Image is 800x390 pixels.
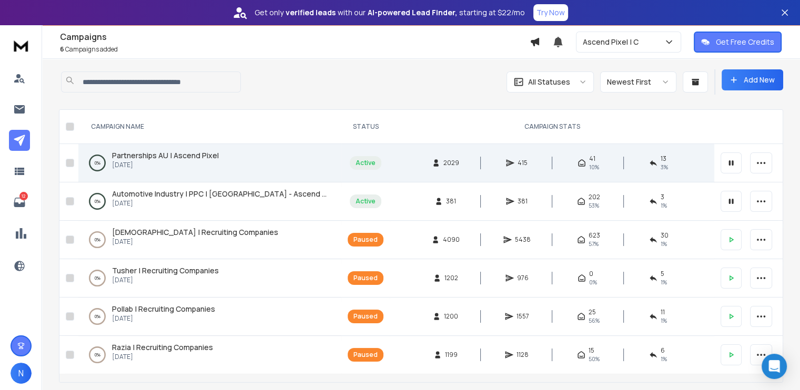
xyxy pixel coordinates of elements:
[255,7,525,18] p: Get only with our starting at $22/mo
[112,150,219,160] span: Partnerships AU | Ascend Pixel
[112,161,219,169] p: [DATE]
[78,110,341,144] th: CAMPAIGN NAME
[112,342,213,353] a: Razia | Recruiting Companies
[589,201,599,210] span: 53 %
[589,278,597,286] span: 0%
[78,182,341,221] td: 0%Automotive Industry | PPC | [GEOGRAPHIC_DATA] - Ascend Pixel[DATE]
[78,221,341,259] td: 0%[DEMOGRAPHIC_DATA] | Recruiting Companies[DATE]
[528,77,570,87] p: All Statuses
[517,312,529,321] span: 1557
[446,197,457,206] span: 381
[589,316,600,325] span: 56 %
[341,110,390,144] th: STATUS
[356,197,376,206] div: Active
[95,350,100,360] p: 0 %
[60,45,64,54] span: 6
[443,159,459,167] span: 2029
[95,196,100,207] p: 0 %
[112,265,219,276] a: Tusher | Recruiting Companies
[78,336,341,374] td: 0%Razia | Recruiting Companies[DATE]
[589,155,595,163] span: 41
[518,197,528,206] span: 381
[353,351,378,359] div: Paused
[589,270,593,278] span: 0
[60,30,530,43] h1: Campaigns
[661,231,669,240] span: 30
[589,308,596,316] span: 25
[9,192,30,213] a: 12
[661,240,667,248] span: 1 %
[78,297,341,336] td: 0%Pollab | Recruiting Companies[DATE]
[589,346,594,355] span: 15
[722,69,783,90] button: Add New
[60,45,530,54] p: Campaigns added
[19,192,28,200] p: 12
[661,193,664,201] span: 3
[112,304,215,314] a: Pollab | Recruiting Companies
[661,308,665,316] span: 11
[112,150,219,161] a: Partnerships AU | Ascend Pixel
[762,354,787,379] div: Open Intercom Messenger
[390,110,714,144] th: CAMPAIGN STATS
[589,163,599,171] span: 10 %
[661,163,668,171] span: 3 %
[533,4,568,21] button: Try Now
[356,159,376,167] div: Active
[112,276,219,284] p: [DATE]
[444,312,458,321] span: 1200
[11,363,32,384] button: N
[716,37,774,47] p: Get Free Credits
[95,311,100,322] p: 0 %
[112,189,339,199] span: Automotive Industry | PPC | [GEOGRAPHIC_DATA] - Ascend Pixel
[353,235,378,244] div: Paused
[368,7,457,18] strong: AI-powered Lead Finder,
[112,199,331,208] p: [DATE]
[78,144,341,182] td: 0%Partnerships AU | Ascend Pixel[DATE]
[517,274,529,282] span: 976
[11,36,32,55] img: logo
[661,270,664,278] span: 5
[353,312,378,321] div: Paused
[112,227,278,237] span: [DEMOGRAPHIC_DATA] | Recruiting Companies
[600,71,676,93] button: Newest First
[661,355,667,363] span: 1 %
[518,159,528,167] span: 415
[589,193,600,201] span: 202
[353,274,378,282] div: Paused
[95,158,100,168] p: 0 %
[95,234,100,245] p: 0 %
[443,235,460,244] span: 4090
[661,346,665,355] span: 6
[661,316,667,325] span: 1 %
[661,201,667,210] span: 1 %
[515,235,531,244] span: 5438
[112,353,213,361] p: [DATE]
[589,240,599,248] span: 57 %
[112,227,278,238] a: [DEMOGRAPHIC_DATA] | Recruiting Companies
[444,274,458,282] span: 1202
[536,7,565,18] p: Try Now
[661,155,666,163] span: 13
[589,231,600,240] span: 623
[694,32,782,53] button: Get Free Credits
[583,37,643,47] p: Ascend Pixel | C
[286,7,336,18] strong: verified leads
[589,355,600,363] span: 50 %
[112,238,278,246] p: [DATE]
[95,273,100,283] p: 0 %
[112,314,215,323] p: [DATE]
[517,351,529,359] span: 1128
[445,351,458,359] span: 1199
[661,278,667,286] span: 1 %
[112,304,215,314] span: Pollab | Recruiting Companies
[78,259,341,297] td: 0%Tusher | Recruiting Companies[DATE]
[112,342,213,352] span: Razia | Recruiting Companies
[112,189,331,199] a: Automotive Industry | PPC | [GEOGRAPHIC_DATA] - Ascend Pixel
